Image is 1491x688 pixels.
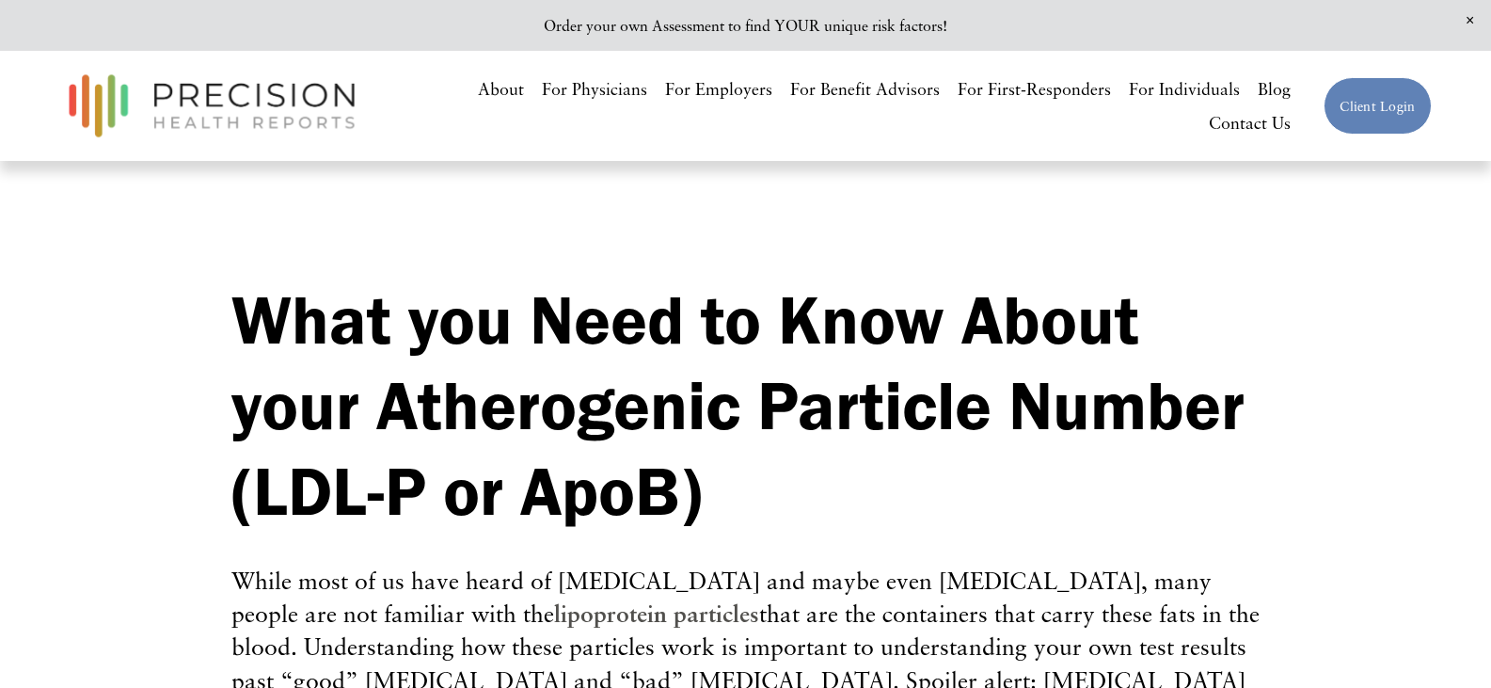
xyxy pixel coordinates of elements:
[1258,72,1291,106] a: Blog
[1209,106,1291,140] a: Contact Us
[554,600,759,628] a: lipoprotein particles
[478,72,524,106] a: About
[1324,77,1431,135] a: Client Login
[542,72,647,106] a: For Physicians
[790,72,940,106] a: For Benefit Advisors
[665,72,772,106] a: For Employers
[59,66,364,146] img: Precision Health Reports
[231,279,1261,532] strong: What you Need to Know About your Atherogenic Particle Number (LDL-P or ApoB)
[958,72,1111,106] a: For First-Responders
[1129,72,1240,106] a: For Individuals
